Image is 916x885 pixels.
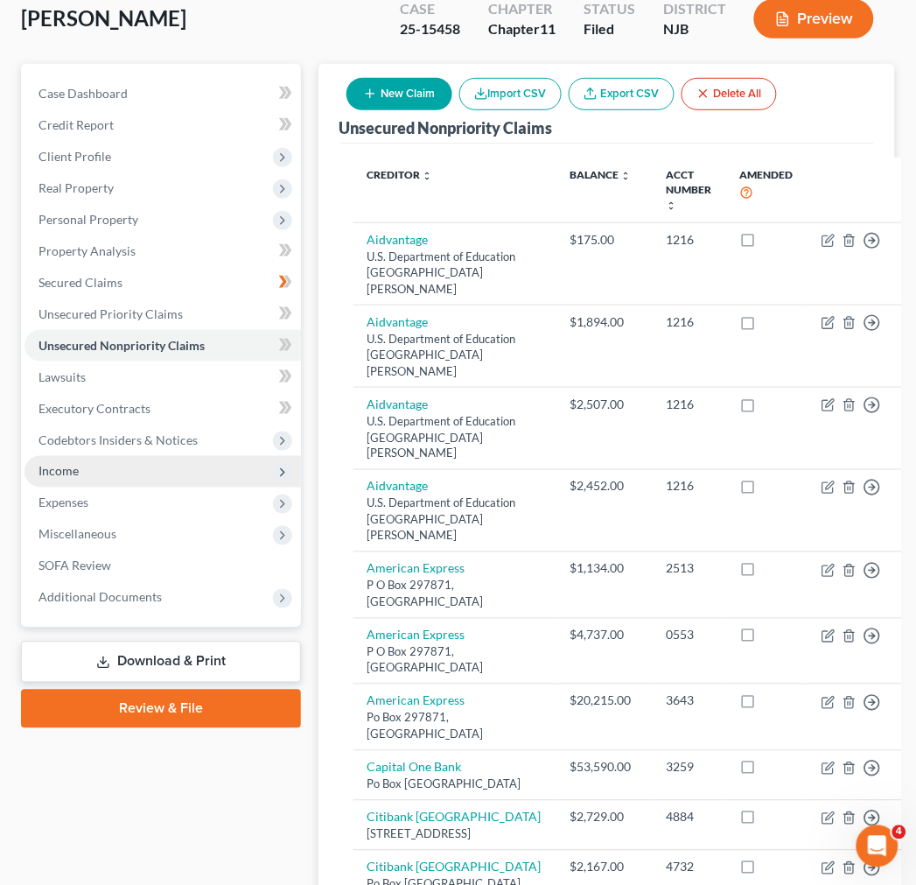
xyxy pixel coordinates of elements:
[367,397,429,411] a: Aidvantage
[892,825,906,839] span: 4
[24,235,301,267] a: Property Analysis
[570,560,639,578] div: $1,134.00
[24,299,301,330] a: Unsecured Priority Claims
[667,692,712,710] div: 3643
[423,171,433,181] i: unfold_more
[570,396,639,413] div: $2,507.00
[667,560,712,578] div: 2513
[367,693,465,708] a: American Express
[24,109,301,141] a: Credit Report
[570,692,639,710] div: $20,215.00
[367,644,542,677] div: P O Box 297871, [GEOGRAPHIC_DATA]
[570,859,639,876] div: $2,167.00
[584,19,635,39] div: Filed
[726,158,808,223] th: Amended
[38,86,128,101] span: Case Dashboard
[367,776,542,793] div: Po Box [GEOGRAPHIC_DATA]
[367,413,542,462] div: U.S. Department of Education [GEOGRAPHIC_DATA][PERSON_NAME]
[367,628,465,643] a: American Express
[24,78,301,109] a: Case Dashboard
[24,362,301,393] a: Lawsuits
[38,495,88,510] span: Expenses
[24,551,301,582] a: SOFA Review
[367,168,433,181] a: Creditor unfold_more
[38,149,111,164] span: Client Profile
[367,810,542,825] a: Citibank [GEOGRAPHIC_DATA]
[570,809,639,826] div: $2,729.00
[38,590,162,605] span: Additional Documents
[38,464,79,479] span: Income
[667,478,712,495] div: 1216
[667,231,712,249] div: 1216
[367,578,542,610] div: P O Box 297871, [GEOGRAPHIC_DATA]
[21,642,301,683] a: Download & Print
[38,369,86,384] span: Lawsuits
[667,859,712,876] div: 4732
[667,200,677,211] i: unfold_more
[38,212,138,227] span: Personal Property
[38,432,198,447] span: Codebtors Insiders & Notices
[667,809,712,826] div: 4884
[367,249,542,298] div: U.S. Department of Education [GEOGRAPHIC_DATA][PERSON_NAME]
[346,78,452,110] button: New Claim
[367,232,429,247] a: Aidvantage
[367,479,429,494] a: Aidvantage
[667,313,712,331] div: 1216
[367,760,462,775] a: Capital One Bank
[367,495,542,544] div: U.S. Department of Education [GEOGRAPHIC_DATA][PERSON_NAME]
[21,690,301,728] a: Review & File
[367,860,542,874] a: Citibank [GEOGRAPHIC_DATA]
[857,825,899,867] iframe: Intercom live chat
[682,78,777,110] button: Delete All
[38,275,122,290] span: Secured Claims
[367,314,429,329] a: Aidvantage
[667,168,712,211] a: Acct Number unfold_more
[400,19,460,39] div: 25-15458
[667,627,712,644] div: 0553
[24,330,301,362] a: Unsecured Nonpriority Claims
[367,710,542,742] div: Po Box 297871, [GEOGRAPHIC_DATA]
[24,393,301,425] a: Executory Contracts
[570,627,639,644] div: $4,737.00
[24,267,301,299] a: Secured Claims
[38,243,136,258] span: Property Analysis
[38,180,114,195] span: Real Property
[459,78,562,110] button: Import CSV
[570,231,639,249] div: $175.00
[38,117,114,132] span: Credit Report
[570,478,639,495] div: $2,452.00
[570,313,639,331] div: $1,894.00
[540,20,556,37] span: 11
[569,78,675,110] a: Export CSV
[488,19,556,39] div: Chapter
[367,331,542,380] div: U.S. Department of Education [GEOGRAPHIC_DATA][PERSON_NAME]
[38,401,150,416] span: Executory Contracts
[38,527,116,542] span: Miscellaneous
[663,19,726,39] div: NJB
[38,558,111,573] span: SOFA Review
[667,759,712,776] div: 3259
[38,306,183,321] span: Unsecured Priority Claims
[38,338,205,353] span: Unsecured Nonpriority Claims
[621,171,632,181] i: unfold_more
[570,759,639,776] div: $53,590.00
[367,561,465,576] a: American Express
[667,396,712,413] div: 1216
[21,5,186,31] span: [PERSON_NAME]
[570,168,632,181] a: Balance unfold_more
[339,117,553,138] div: Unsecured Nonpriority Claims
[367,826,542,843] div: [STREET_ADDRESS]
